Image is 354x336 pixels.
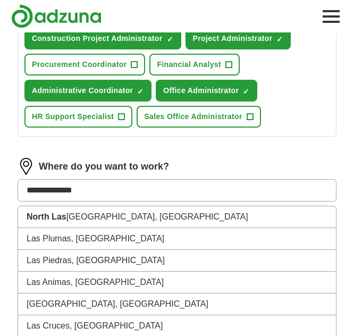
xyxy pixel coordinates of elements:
span: ✓ [276,35,283,44]
li: Las Plumas, [GEOGRAPHIC_DATA] [18,228,336,250]
span: ✓ [167,35,173,44]
span: Sales Office Administrator [144,111,242,122]
span: Administrative Coordinator [32,85,133,96]
img: location.png [18,158,35,175]
li: [GEOGRAPHIC_DATA], [GEOGRAPHIC_DATA] [18,206,336,228]
li: [GEOGRAPHIC_DATA], [GEOGRAPHIC_DATA] [18,293,336,315]
button: Office Administrator✓ [156,80,257,102]
button: Toggle main navigation menu [319,5,343,28]
span: Procurement Coordinator [32,59,127,70]
span: Construction Project Administrator [32,33,163,44]
span: Project Administrator [193,33,273,44]
button: Sales Office Administrator [137,106,260,128]
img: Adzuna logo [11,4,102,28]
li: Las Animas, [GEOGRAPHIC_DATA] [18,272,336,293]
button: Procurement Coordinator [24,54,145,75]
span: Financial Analyst [157,59,221,70]
strong: North Las [27,212,66,221]
button: Construction Project Administrator✓ [24,28,181,49]
li: Las Piedras, [GEOGRAPHIC_DATA] [18,250,336,272]
span: Office Administrator [163,85,239,96]
button: Financial Analyst [149,54,240,75]
button: Administrative Coordinator✓ [24,80,151,102]
span: HR Support Specialist [32,111,114,122]
span: ✓ [243,87,249,96]
label: Where do you want to work? [39,159,169,174]
button: HR Support Specialist [24,106,132,128]
button: Project Administrator✓ [186,28,291,49]
span: ✓ [137,87,144,96]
